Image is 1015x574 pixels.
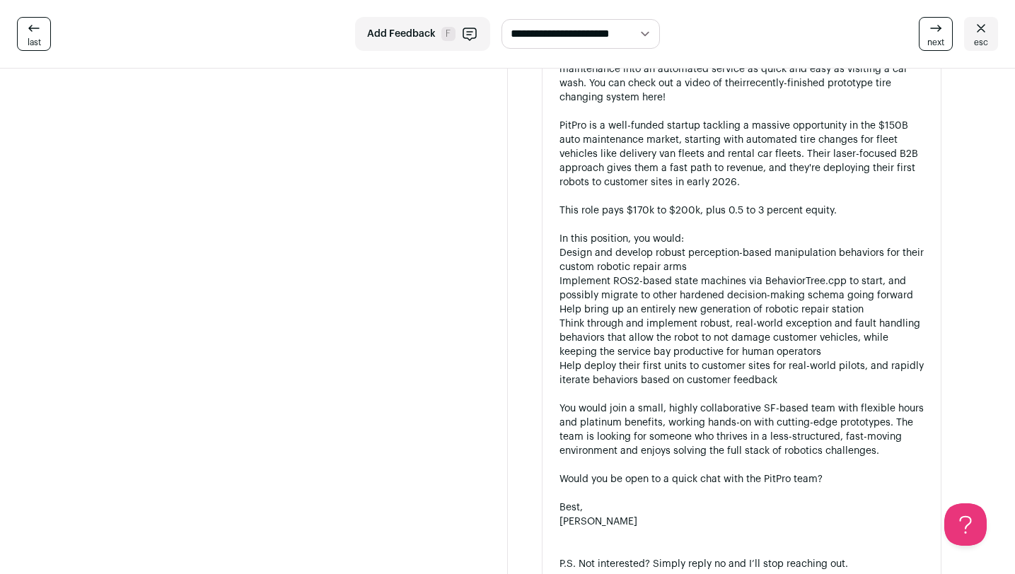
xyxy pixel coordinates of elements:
span: F [441,27,456,41]
div: [PERSON_NAME] [559,515,924,529]
a: esc [964,17,998,51]
button: Add Feedback F [355,17,490,51]
span: next [927,37,944,48]
div: You would join a small, highly collaborative SF-based team with flexible hours and platinum benef... [559,402,924,458]
li: Help bring up an entirely new generation of robotic repair station [559,303,924,317]
div: P.S. Not interested? Simply reply no and I’ll stop reaching out. [559,557,924,571]
div: This role pays $170k to $200k, plus 0.5 to 3 percent equity. [559,204,924,218]
iframe: Help Scout Beacon - Open [944,503,987,546]
span: Add Feedback [367,27,436,41]
a: next [919,17,953,51]
span: last [28,37,41,48]
li: Implement ROS2-based state machines via BehaviorTree.cpp to start, and possibly migrate to other ... [559,274,924,303]
li: Help deploy their first units to customer sites for real-world pilots, and rapidly iterate behavi... [559,359,924,387]
li: Think through and implement robust, real-world exception and fault handling behaviors that allow ... [559,317,924,359]
span: esc [974,37,988,48]
div: In this position, you would: [559,232,924,246]
div: Would you be open to a quick chat with the PitPro team? [559,472,924,486]
div: Best, [559,500,924,515]
div: PitPro is a well-funded startup tackling a massive opportunity in the $150B auto maintenance mark... [559,119,924,189]
a: last [17,17,51,51]
li: Design and develop robust perception-based manipulation behaviors for their custom robotic repair... [559,246,924,274]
